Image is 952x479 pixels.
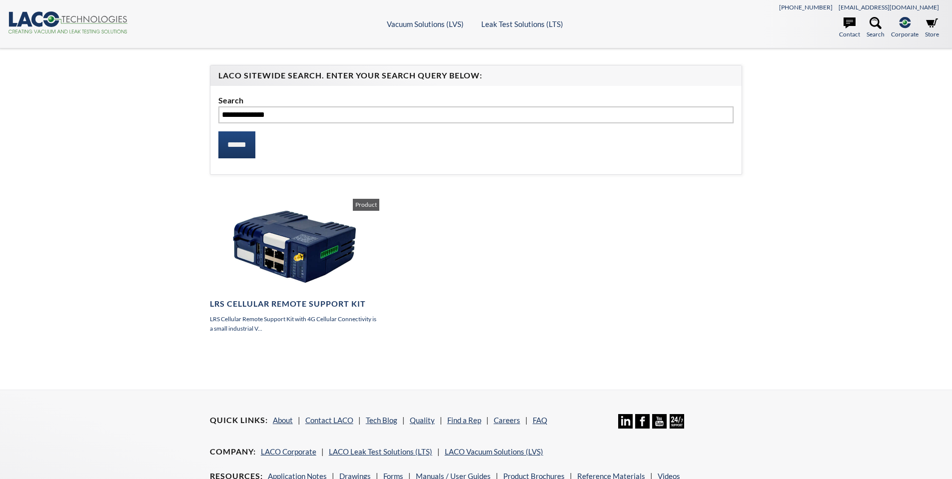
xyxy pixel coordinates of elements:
[218,94,734,107] label: Search
[779,3,833,11] a: [PHONE_NUMBER]
[387,19,464,28] a: Vacuum Solutions (LVS)
[891,29,919,39] span: Corporate
[670,414,684,429] img: 24/7 Support Icon
[353,199,379,211] span: Product
[210,447,256,457] h4: Company
[210,299,379,309] h4: LRS Cellular Remote Support Kit
[210,314,379,333] p: LRS Cellular Remote Support Kit with 4G Cellular Connectivity is a small industrial V...
[447,416,481,425] a: Find a Rep
[210,415,268,426] h4: Quick Links
[366,416,397,425] a: Tech Blog
[925,17,939,39] a: Store
[839,17,860,39] a: Contact
[410,416,435,425] a: Quality
[533,416,547,425] a: FAQ
[867,17,885,39] a: Search
[839,3,939,11] a: [EMAIL_ADDRESS][DOMAIN_NAME]
[261,447,316,456] a: LACO Corporate
[481,19,563,28] a: Leak Test Solutions (LTS)
[218,70,734,81] h4: LACO Sitewide Search. Enter your Search Query Below:
[329,447,432,456] a: LACO Leak Test Solutions (LTS)
[305,416,353,425] a: Contact LACO
[210,199,379,334] a: LRS Cellular Remote Support Kit LRS Cellular Remote Support Kit with 4G Cellular Connectivity is ...
[445,447,543,456] a: LACO Vacuum Solutions (LVS)
[273,416,293,425] a: About
[494,416,520,425] a: Careers
[670,421,684,430] a: 24/7 Support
